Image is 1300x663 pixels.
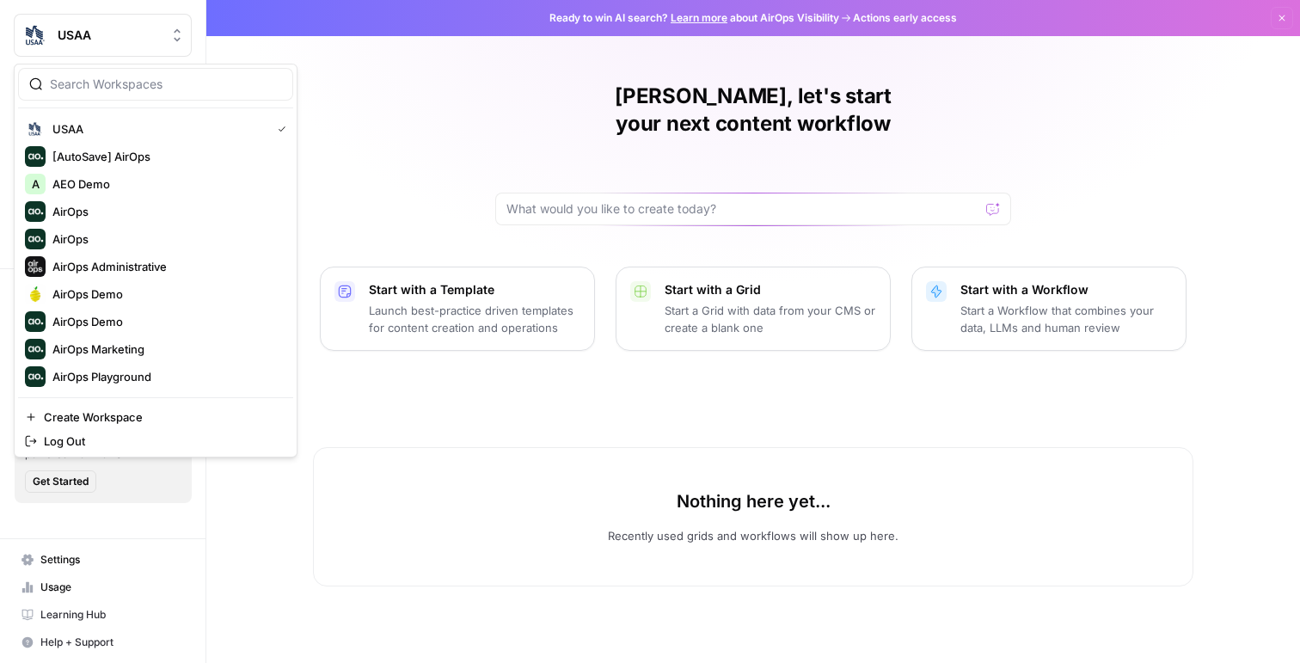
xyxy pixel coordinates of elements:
[18,405,293,429] a: Create Workspace
[32,175,40,193] span: A
[671,11,727,24] a: Learn more
[25,119,46,139] img: USAA Logo
[40,552,184,568] span: Settings
[320,267,595,351] button: Start with a TemplateLaunch best-practice driven templates for content creation and operations
[14,601,192,629] a: Learning Hub
[33,474,89,489] span: Get Started
[911,267,1187,351] button: Start with a WorkflowStart a Workflow that combines your data, LLMs and human review
[52,341,279,358] span: AirOps Marketing
[52,120,264,138] span: USAA
[25,284,46,304] img: AirOps Demo Logo
[25,201,46,222] img: AirOps Logo
[52,258,279,275] span: AirOps Administrative
[369,281,580,298] p: Start with a Template
[616,267,891,351] button: Start with a GridStart a Grid with data from your CMS or create a blank one
[14,629,192,656] button: Help + Support
[25,229,46,249] img: AirOps Logo
[25,366,46,387] img: AirOps Playground Logo
[25,311,46,332] img: AirOps Demo Logo
[18,429,293,453] a: Log Out
[40,607,184,623] span: Learning Hub
[14,546,192,574] a: Settings
[960,281,1172,298] p: Start with a Workflow
[549,10,839,26] span: Ready to win AI search? about AirOps Visibility
[677,489,831,513] p: Nothing here yet...
[665,281,876,298] p: Start with a Grid
[665,302,876,336] p: Start a Grid with data from your CMS or create a blank one
[52,368,279,385] span: AirOps Playground
[369,302,580,336] p: Launch best-practice driven templates for content creation and operations
[25,256,46,277] img: AirOps Administrative Logo
[14,14,192,57] button: Workspace: USAA
[25,339,46,359] img: AirOps Marketing Logo
[20,20,51,51] img: USAA Logo
[58,27,162,44] span: USAA
[495,83,1011,138] h1: [PERSON_NAME], let's start your next content workflow
[40,635,184,650] span: Help + Support
[52,203,279,220] span: AirOps
[960,302,1172,336] p: Start a Workflow that combines your data, LLMs and human review
[14,64,297,457] div: Workspace: USAA
[25,470,96,493] button: Get Started
[52,313,279,330] span: AirOps Demo
[25,146,46,167] img: [AutoSave] AirOps Logo
[506,200,979,218] input: What would you like to create today?
[14,574,192,601] a: Usage
[44,408,279,426] span: Create Workspace
[52,285,279,303] span: AirOps Demo
[853,10,957,26] span: Actions early access
[52,148,279,165] span: [AutoSave] AirOps
[608,527,898,544] p: Recently used grids and workflows will show up here.
[50,76,282,93] input: Search Workspaces
[52,230,279,248] span: AirOps
[40,580,184,595] span: Usage
[44,433,279,450] span: Log Out
[52,175,279,193] span: AEO Demo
